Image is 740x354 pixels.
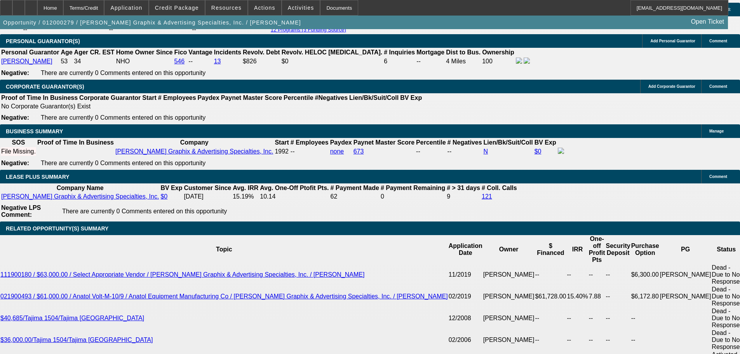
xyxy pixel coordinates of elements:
td: -- [535,264,566,286]
a: 121 [482,193,492,200]
b: Negative LPS Comment: [1,204,41,218]
td: -- [567,307,589,329]
b: # Negatives [447,139,482,146]
a: Open Ticket [688,15,727,28]
td: 53 [60,57,73,66]
span: Add Personal Guarantor [650,39,695,43]
span: BUSINESS SUMMARY [6,128,63,134]
td: [PERSON_NAME] [660,264,712,286]
b: Negative: [1,160,29,166]
td: [PERSON_NAME] [660,286,712,307]
b: Vantage [188,49,212,56]
span: Activities [288,5,314,11]
td: 7.88 [589,286,606,307]
span: There are currently 0 Comments entered on this opportunity [62,208,227,214]
th: Application Date [448,235,483,264]
b: Paynet Master Score [353,139,414,146]
span: Resources [211,5,242,11]
td: 1992 [274,147,289,156]
td: -- [567,264,589,286]
img: facebook-icon.png [516,58,522,64]
span: Comment [709,174,727,179]
td: 34 [74,57,115,66]
td: [PERSON_NAME] [483,286,535,307]
td: $826 [242,57,280,66]
td: 02/2006 [448,329,483,351]
b: Lien/Bk/Suit/Coll [484,139,533,146]
b: # Inquiries [384,49,415,56]
td: $6,172.80 [631,286,660,307]
span: CORPORATE GUARANTOR(S) [6,84,84,90]
td: 15.40% [567,286,589,307]
div: -- [416,148,446,155]
th: One-off Profit Pts [589,235,606,264]
td: $61,728.00 [535,286,566,307]
td: 100 [482,57,515,66]
span: There are currently 0 Comments entered on this opportunity [41,114,205,121]
b: # Coll. Calls [482,185,517,191]
td: [PERSON_NAME] [483,307,535,329]
b: Negative: [1,114,29,121]
th: PG [660,235,712,264]
b: # > 31 days [447,185,480,191]
b: Paydex [330,139,352,146]
td: $0 [281,57,383,66]
a: 021900493 / $61,000.00 / Anatol Volt-M-10/9 / Anatol Equipment Manufacturing Co / [PERSON_NAME] G... [0,293,448,300]
b: Percentile [416,139,446,146]
b: Dist to Bus. [446,49,481,56]
a: [PERSON_NAME] [1,58,52,65]
b: # Employees [158,94,196,101]
b: Company Name [57,185,104,191]
td: -- [606,264,631,286]
b: Incidents [214,49,241,56]
th: Proof of Time In Business [37,139,114,146]
b: Personal Guarantor [1,49,59,56]
b: # Payment Made [330,185,379,191]
b: # Employees [291,139,329,146]
td: 9 [446,193,481,201]
b: Lien/Bk/Suit/Coll [349,94,399,101]
a: [PERSON_NAME] Graphix & Advertising Specialties, Inc. [115,148,273,155]
span: Comment [709,84,727,89]
td: 15.19% [232,193,259,201]
b: Start [275,139,289,146]
a: 13 [214,58,221,65]
button: Resources [205,0,247,15]
b: Mortgage [416,49,444,56]
b: # Payment Remaining [381,185,445,191]
a: $36,000.00/Tajima 1504/Tajima [GEOGRAPHIC_DATA] [0,337,153,343]
td: -- [589,307,606,329]
span: RELATED OPPORTUNITY(S) SUMMARY [6,225,108,232]
td: 10.14 [259,193,329,201]
a: 673 [353,148,364,155]
b: Revolv. Debt [243,49,280,56]
a: $0 [160,193,167,200]
th: Security Deposit [606,235,631,264]
a: 111900180 / $63,000.00 / Select Appropriate Vendor / [PERSON_NAME] Graphix & Advertising Specialt... [0,271,364,278]
span: Opportunity / 012000279 / [PERSON_NAME] Graphix & Advertising Specialties, Inc. / [PERSON_NAME] [3,19,301,26]
td: -- [567,329,589,351]
th: Owner [483,235,535,264]
span: Add Corporate Guarantor [648,84,695,89]
b: BV Exp [400,94,422,101]
td: 62 [330,193,379,201]
span: -- [291,148,295,155]
button: 12 Programs (3 Funding Source) [268,26,348,33]
td: 11/2019 [448,264,483,286]
td: -- [535,329,566,351]
span: Comment [709,39,727,43]
td: 0 [380,193,446,201]
a: 546 [174,58,185,65]
th: SOS [1,139,36,146]
td: -- [631,307,660,329]
td: -- [589,264,606,286]
b: Negative: [1,70,29,76]
b: Paynet Master Score [221,94,282,101]
b: Corporate Guarantor [79,94,141,101]
b: Ownership [482,49,514,56]
span: There are currently 0 Comments entered on this opportunity [41,160,205,166]
b: Start [142,94,156,101]
th: Purchase Option [631,235,660,264]
td: 12/2008 [448,307,483,329]
td: -- [631,329,660,351]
